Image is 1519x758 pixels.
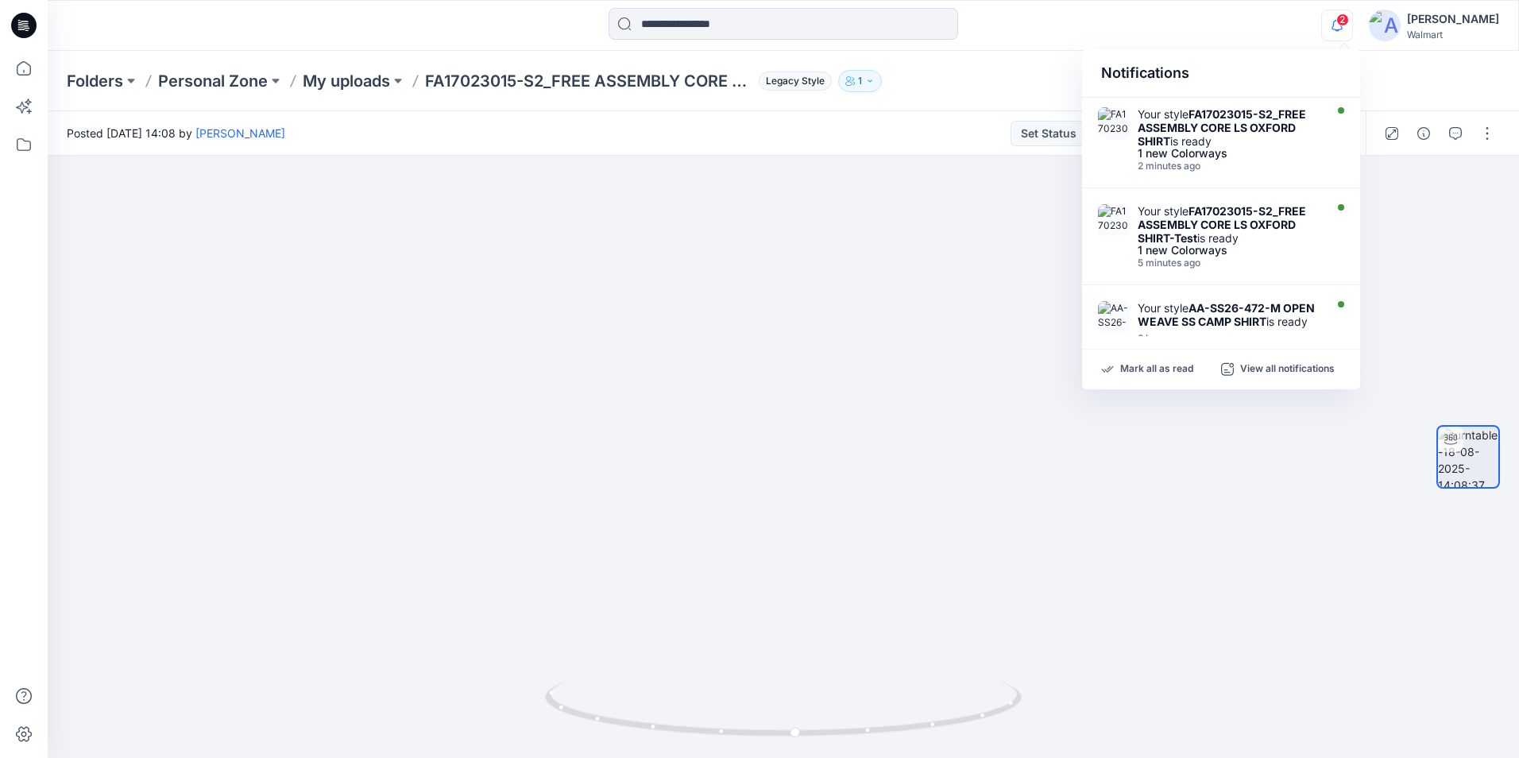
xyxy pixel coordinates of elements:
span: Legacy Style [759,72,832,91]
img: eyJhbGciOiJIUzI1NiIsImtpZCI6IjAiLCJzbHQiOiJzZXMiLCJ0eXAiOiJKV1QifQ.eyJkYXRhIjp7InR5cGUiOiJzdG9yYW... [252,54,1316,758]
div: Your style is ready [1138,301,1320,328]
p: 1 [858,72,862,90]
p: Mark all as read [1120,362,1193,377]
div: Monday, August 18, 2025 14:05 [1138,257,1320,269]
img: turntable-18-08-2025-14:08:37 [1438,427,1498,487]
span: Posted [DATE] 14:08 by [67,125,285,141]
button: Legacy Style [752,70,832,92]
a: Folders [67,70,123,92]
a: My uploads [303,70,390,92]
div: Monday, August 18, 2025 14:08 [1138,160,1320,172]
span: 2 [1336,14,1349,26]
div: Notifications [1082,49,1360,98]
strong: AA-SS26-472-M OPEN WEAVE SS CAMP SHIRT [1138,301,1315,328]
a: Personal Zone [158,70,268,92]
div: [PERSON_NAME] [1407,10,1499,29]
a: [PERSON_NAME] [195,126,285,140]
div: Monday, August 18, 2025 12:19 [1138,333,1320,344]
img: FA17023015-S2_FREE ASSEMBLY CORE LS OXFORD SHIRT-Test [1098,204,1130,236]
div: 1 new Colorways [1138,148,1320,159]
p: View all notifications [1240,362,1335,377]
img: AA-SS26-472-M OPEN WEAVE SS CAMP SHIRT [1098,301,1130,333]
strong: FA17023015-S2_FREE ASSEMBLY CORE LS OXFORD SHIRT [1138,107,1306,148]
button: 1 [838,70,882,92]
img: avatar [1369,10,1401,41]
div: Your style is ready [1138,204,1320,245]
div: 1 new Colorways [1138,245,1320,256]
img: FA17023015-S2_FREE ASSEMBLY CORE LS OXFORD SHIRT [1098,107,1130,139]
div: Walmart [1407,29,1499,41]
div: Your style is ready [1138,107,1320,148]
button: Details [1411,121,1436,146]
strong: FA17023015-S2_FREE ASSEMBLY CORE LS OXFORD SHIRT-Test [1138,204,1306,245]
p: FA17023015-S2_FREE ASSEMBLY CORE LS OXFORD SHIRT [425,70,752,92]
